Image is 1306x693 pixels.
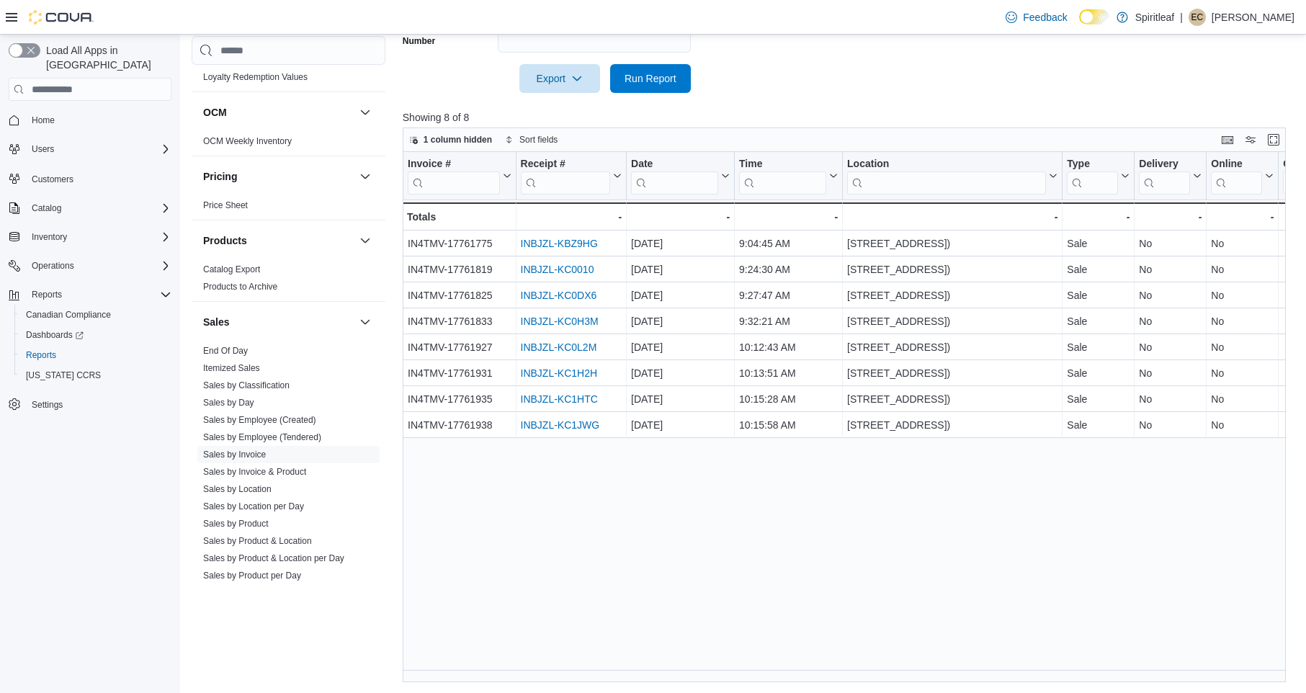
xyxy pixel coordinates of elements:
div: Sale [1067,390,1130,408]
div: [STREET_ADDRESS]) [847,287,1057,304]
div: Location [847,158,1046,195]
div: IN4TMV-17761775 [408,235,511,252]
button: Canadian Compliance [14,305,177,325]
a: Itemized Sales [203,363,260,373]
a: Dashboards [14,325,177,345]
div: IN4TMV-17761938 [408,416,511,434]
span: Settings [32,399,63,411]
span: Dashboards [26,329,84,341]
a: Canadian Compliance [20,306,117,323]
div: [STREET_ADDRESS]) [847,416,1057,434]
div: Sale [1067,287,1130,304]
button: Users [3,139,177,159]
div: Online [1211,158,1262,195]
button: Time [739,158,838,195]
div: No [1139,261,1202,278]
div: Type [1067,158,1118,195]
a: INBJZL-KC1H2H [520,367,597,379]
div: IN4TMV-17761927 [408,339,511,356]
p: [PERSON_NAME] [1212,9,1294,26]
button: Keyboard shortcuts [1219,131,1236,148]
a: Sales by Employee (Created) [203,415,316,425]
div: 10:12:43 AM [739,339,838,356]
button: Type [1067,158,1130,195]
div: [STREET_ADDRESS]) [847,261,1057,278]
a: Customers [26,171,79,188]
div: [DATE] [631,365,730,382]
div: - [631,208,730,225]
div: Delivery [1139,158,1190,171]
button: Online [1211,158,1274,195]
span: EC [1191,9,1204,26]
button: Users [26,140,60,158]
button: Reports [26,286,68,303]
div: Location [847,158,1046,171]
button: Reports [14,345,177,365]
p: Showing 8 of 8 [403,110,1294,125]
div: [DATE] [631,261,730,278]
div: - [1139,208,1202,225]
button: Date [631,158,730,195]
div: No [1211,313,1274,330]
div: [DATE] [631,390,730,408]
div: Sale [1067,261,1130,278]
div: [DATE] [631,287,730,304]
button: OCM [203,105,354,120]
button: Receipt # [520,158,622,195]
label: Invoice or Receipt Number [403,24,492,47]
span: Operations [26,257,171,274]
div: 9:04:45 AM [739,235,838,252]
a: INBJZL-KC0DX6 [520,290,596,301]
h3: Sales [203,315,230,329]
span: Customers [26,169,171,187]
div: - [847,208,1057,225]
span: Dashboards [20,326,171,344]
h3: OCM [203,105,227,120]
div: IN4TMV-17761833 [408,313,511,330]
button: Catalog [26,200,67,217]
div: Online [1211,158,1262,171]
div: Receipt # URL [520,158,610,195]
div: No [1139,313,1202,330]
span: Users [32,143,54,155]
span: Reports [20,346,171,364]
button: Pricing [203,169,354,184]
a: Products to Archive [203,282,277,292]
button: Invoice # [408,158,511,195]
button: Run Report [610,64,691,93]
button: [US_STATE] CCRS [14,365,177,385]
div: Delivery [1139,158,1190,195]
button: Operations [26,257,80,274]
span: Catalog [32,202,61,214]
span: Canadian Compliance [26,309,111,321]
span: Customers [32,174,73,185]
span: Home [32,115,55,126]
div: Time [739,158,826,195]
div: Sale [1067,339,1130,356]
div: 9:32:21 AM [739,313,838,330]
a: Settings [26,396,68,413]
button: OCM [357,104,374,121]
span: Operations [32,260,74,272]
a: Sales by Invoice & Product [203,467,306,477]
button: Sales [203,315,354,329]
div: Totals [407,208,511,225]
div: Invoice # [408,158,500,195]
span: Export [528,64,591,93]
div: Pricing [192,197,385,220]
div: [STREET_ADDRESS]) [847,390,1057,408]
span: Settings [26,395,171,413]
a: Sales by Product & Location per Day [203,553,344,563]
div: Receipt # [520,158,610,171]
button: Customers [3,168,177,189]
a: Sales by Classification [203,380,290,390]
button: Delivery [1139,158,1202,195]
div: [DATE] [631,313,730,330]
div: No [1211,261,1274,278]
a: Sales by Location [203,484,272,494]
div: 10:13:51 AM [739,365,838,382]
span: Home [26,111,171,129]
a: Sales by Employee (Tendered) [203,432,321,442]
span: Users [26,140,171,158]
